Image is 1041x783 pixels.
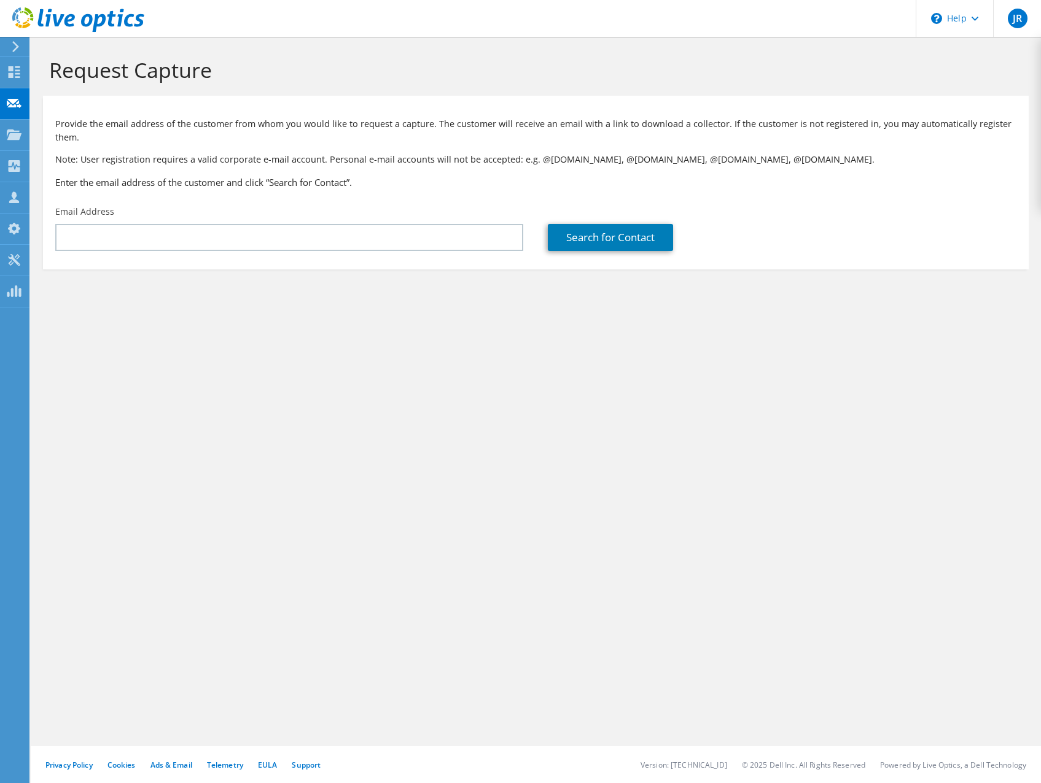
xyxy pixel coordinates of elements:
li: © 2025 Dell Inc. All Rights Reserved [742,760,865,770]
a: Ads & Email [150,760,192,770]
p: Provide the email address of the customer from whom you would like to request a capture. The cust... [55,117,1016,144]
a: Telemetry [207,760,243,770]
h1: Request Capture [49,57,1016,83]
p: Note: User registration requires a valid corporate e-mail account. Personal e-mail accounts will ... [55,153,1016,166]
a: Cookies [107,760,136,770]
svg: \n [931,13,942,24]
a: EULA [258,760,277,770]
h3: Enter the email address of the customer and click “Search for Contact”. [55,175,1016,189]
span: JR [1008,9,1027,28]
a: Support [292,760,321,770]
a: Search for Contact [548,224,673,251]
label: Email Address [55,206,114,218]
li: Version: [TECHNICAL_ID] [641,760,727,770]
a: Privacy Policy [45,760,93,770]
li: Powered by Live Optics, a Dell Technology [880,760,1026,770]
